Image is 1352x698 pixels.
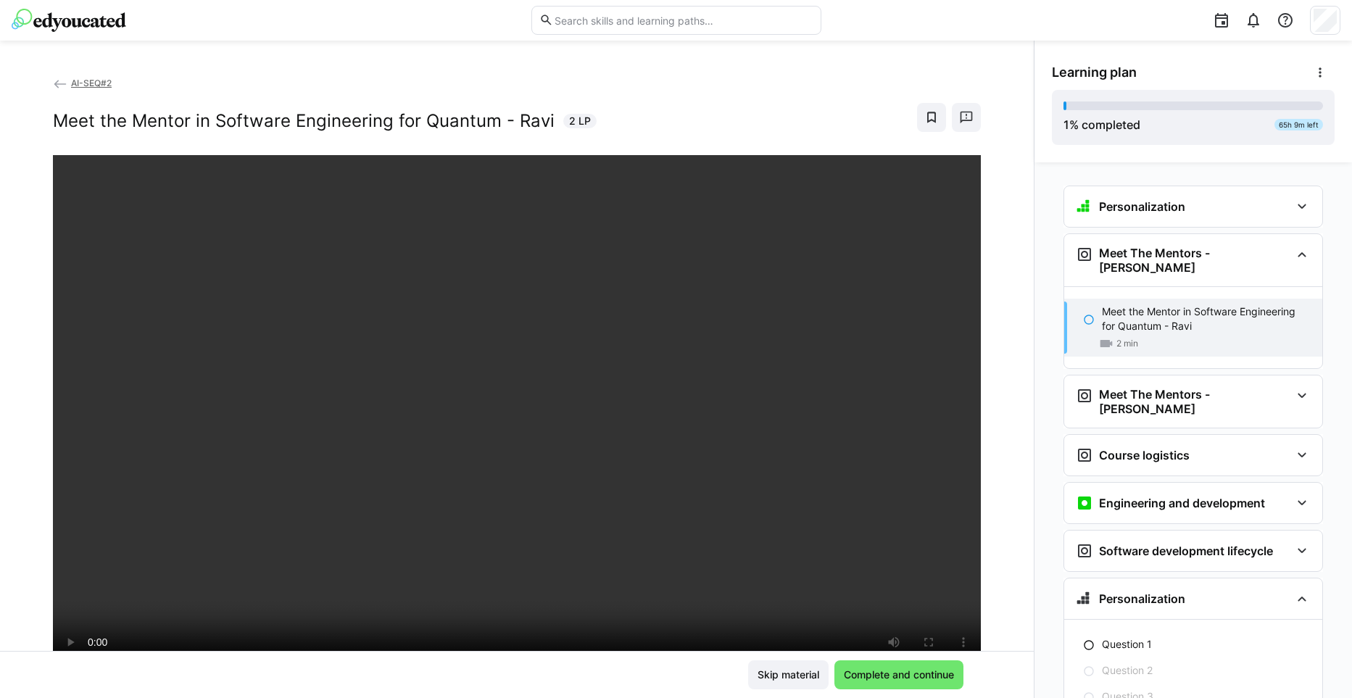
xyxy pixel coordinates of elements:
[834,660,963,689] button: Complete and continue
[1052,65,1137,80] span: Learning plan
[1102,304,1311,333] p: Meet the Mentor in Software Engineering for Quantum - Ravi
[1099,199,1185,214] h3: Personalization
[1102,663,1153,678] p: Question 2
[1099,387,1290,416] h3: Meet The Mentors - [PERSON_NAME]
[569,114,591,128] span: 2 LP
[53,78,112,88] a: AI-SEQ#2
[1274,119,1323,130] div: 65h 9m left
[1099,496,1265,510] h3: Engineering and development
[1116,338,1138,349] span: 2 min
[748,660,829,689] button: Skip material
[1099,544,1273,558] h3: Software development lifecycle
[755,668,821,682] span: Skip material
[1063,116,1140,133] div: % completed
[1102,637,1152,652] p: Question 1
[53,110,555,132] h2: Meet the Mentor in Software Engineering for Quantum - Ravi
[553,14,813,27] input: Search skills and learning paths…
[842,668,956,682] span: Complete and continue
[1099,591,1185,606] h3: Personalization
[1063,117,1069,132] span: 1
[1099,448,1190,462] h3: Course logistics
[71,78,112,88] span: AI-SEQ#2
[1099,246,1290,275] h3: Meet The Mentors - [PERSON_NAME]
